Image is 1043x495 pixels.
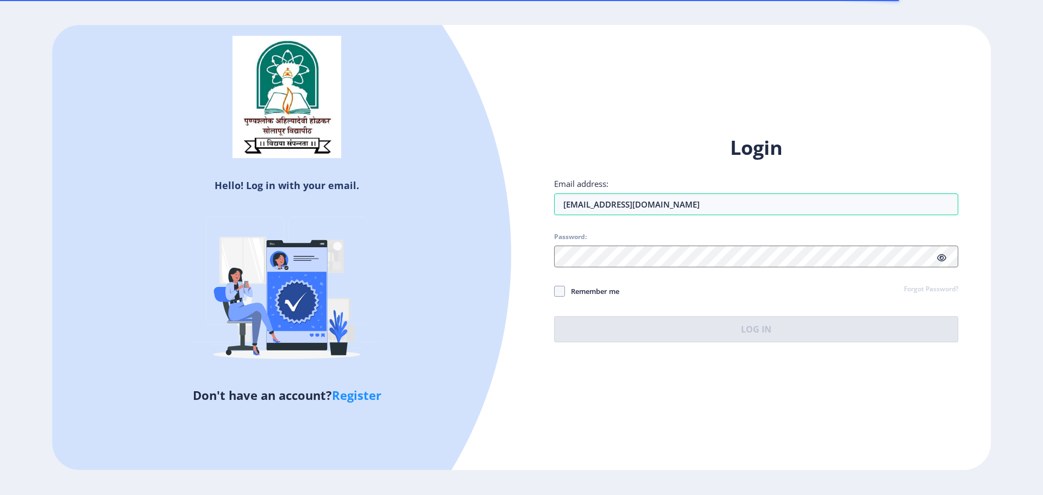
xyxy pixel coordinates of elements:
[904,285,958,295] a: Forgot Password?
[554,178,608,189] label: Email address:
[565,285,619,298] span: Remember me
[554,193,958,215] input: Email address
[554,135,958,161] h1: Login
[332,387,381,403] a: Register
[554,233,587,241] label: Password:
[554,316,958,342] button: Log In
[233,36,341,159] img: sulogo.png
[60,386,513,404] h5: Don't have an account?
[192,196,382,386] img: Verified-rafiki.svg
